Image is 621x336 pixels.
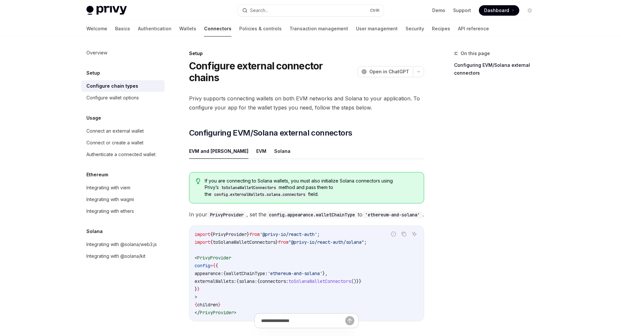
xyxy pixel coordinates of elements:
a: Security [406,21,424,37]
div: Configure chain types [86,82,138,90]
span: import [195,231,210,237]
span: ; [364,239,367,245]
div: Connect an external wallet [86,127,144,135]
span: import [195,239,210,245]
button: Open in ChatGPT [357,66,413,77]
code: config.appearance.walletChainType [266,211,358,218]
span: walletChainType: [226,270,268,276]
span: children [197,302,218,308]
a: Connect or create a wallet [81,137,165,149]
span: Privy supports connecting wallets on both EVM networks and Solana to your application. To configu... [189,94,424,112]
a: Wallets [179,21,196,37]
div: Configure wallet options [86,94,139,102]
span: Ctrl K [370,8,380,13]
button: EVM and [PERSON_NAME] [189,143,248,159]
span: On this page [461,50,490,57]
a: User management [356,21,398,37]
span: from [278,239,288,245]
span: Dashboard [484,7,509,14]
span: "@privy-io/react-auth/solana" [288,239,364,245]
span: } [197,286,200,292]
span: { [195,302,197,308]
button: EVM [256,143,266,159]
code: 'ethereum-and-solana' [362,211,422,218]
div: Connect or create a wallet [86,139,143,147]
span: > [195,294,197,300]
a: Transaction management [289,21,348,37]
span: PrivyProvider [213,231,247,237]
a: API reference [458,21,489,37]
div: Integrating with ethers [86,207,134,215]
div: Integrating with viem [86,184,130,192]
span: solana: [239,278,257,284]
span: ; [317,231,320,237]
span: } [218,302,221,308]
span: toSolanaWalletConnectors [288,278,351,284]
span: toSolanaWalletConnectors [213,239,275,245]
a: Configure chain types [81,80,165,92]
a: Dashboard [479,5,519,16]
a: Integrating with ethers [81,205,165,217]
span: </ [195,310,200,315]
span: ()}} [351,278,362,284]
a: Integrating with wagmi [81,194,165,205]
span: In your , set the to . [189,210,424,219]
h5: Solana [86,227,103,235]
div: Integrating with @solana/kit [86,252,145,260]
span: = [210,263,213,269]
code: PrivyProvider [207,211,246,218]
img: light logo [86,6,127,15]
a: Authentication [138,21,171,37]
span: appearance: [195,270,223,276]
button: Search...CtrlK [238,5,384,16]
a: Integrating with @solana/kit [81,250,165,262]
span: }, [322,270,328,276]
div: Authenticate a connected wallet [86,151,155,158]
span: { [215,263,218,269]
a: Basics [115,21,130,37]
span: { [210,231,213,237]
span: { [210,239,213,245]
span: PrivyProvider [200,310,234,315]
div: Setup [189,50,424,57]
h1: Configure external connector chains [189,60,355,83]
button: Copy the contents from the code block [400,230,408,238]
span: { [236,278,239,284]
a: Policies & controls [239,21,282,37]
a: Authenticate a connected wallet [81,149,165,160]
a: Overview [81,47,165,59]
span: externalWallets: [195,278,236,284]
a: Demo [432,7,445,14]
svg: Tip [196,178,200,184]
button: Toggle dark mode [525,5,535,16]
button: Solana [274,143,290,159]
div: Overview [86,49,107,57]
div: Integrating with wagmi [86,196,134,203]
a: Welcome [86,21,107,37]
span: from [249,231,260,237]
span: config [195,263,210,269]
h5: Ethereum [86,171,108,179]
span: 'ethereum-and-solana' [268,270,322,276]
a: Recipes [432,21,450,37]
a: Connect an external wallet [81,125,165,137]
span: { [213,263,215,269]
code: config.externalWallets.solana.connectors [212,191,308,198]
a: Configuring EVM/Solana external connectors [454,60,540,78]
div: Integrating with @solana/web3.js [86,241,157,248]
span: } [195,286,197,292]
span: '@privy-io/react-auth' [260,231,317,237]
button: Ask AI [410,230,419,238]
span: { [257,278,260,284]
span: connectors: [260,278,288,284]
a: Support [453,7,471,14]
span: < [195,255,197,261]
h5: Usage [86,114,101,122]
span: > [234,310,236,315]
a: Connectors [204,21,231,37]
button: Send message [345,316,354,325]
span: } [247,231,249,237]
h5: Setup [86,69,100,77]
a: Integrating with viem [81,182,165,194]
span: If you are connecting to Solana wallets, you must also initialize Solana connectors using Privy’s... [205,178,417,198]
